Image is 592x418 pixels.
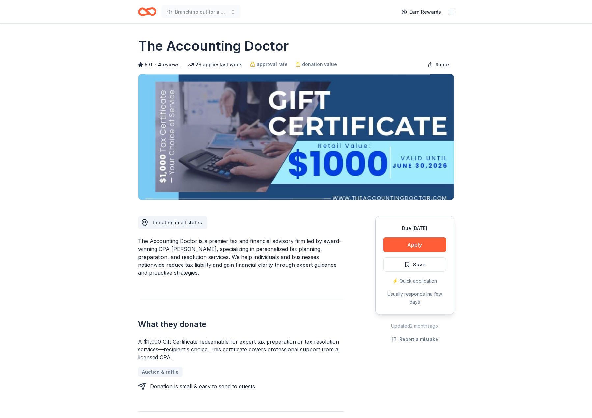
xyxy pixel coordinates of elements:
a: Auction & raffle [138,367,183,377]
button: Save [383,257,446,272]
div: 26 applies last week [187,61,242,69]
div: A $1,000 Gift Certificate redeemable for expert tax preparation or tax resolution services—recipi... [138,338,344,361]
a: Earn Rewards [398,6,445,18]
button: Report a mistake [391,335,438,343]
div: The Accounting Doctor is a premier tax and financial advisory firm led by award-winning CPA [PERS... [138,237,344,277]
span: 5.0 [145,61,152,69]
a: approval rate [250,60,288,68]
a: Home [138,4,156,19]
span: approval rate [257,60,288,68]
span: Share [436,61,449,69]
div: Updated 2 months ago [375,322,454,330]
button: Apply [383,237,446,252]
div: Usually responds in a few days [383,290,446,306]
span: Branching out for a Cause [175,8,228,16]
button: Share [422,58,454,71]
button: 4reviews [158,61,180,69]
span: Save [413,260,426,269]
span: donation value [302,60,337,68]
div: Donation is small & easy to send to guests [150,382,255,390]
img: Image for The Accounting Doctor [138,74,454,200]
div: ⚡️ Quick application [383,277,446,285]
h1: The Accounting Doctor [138,37,289,55]
button: Branching out for a Cause [162,5,241,18]
span: • [154,62,156,67]
h2: What they donate [138,319,344,330]
span: Donating in all states [153,220,202,225]
div: Due [DATE] [383,224,446,232]
a: donation value [296,60,337,68]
